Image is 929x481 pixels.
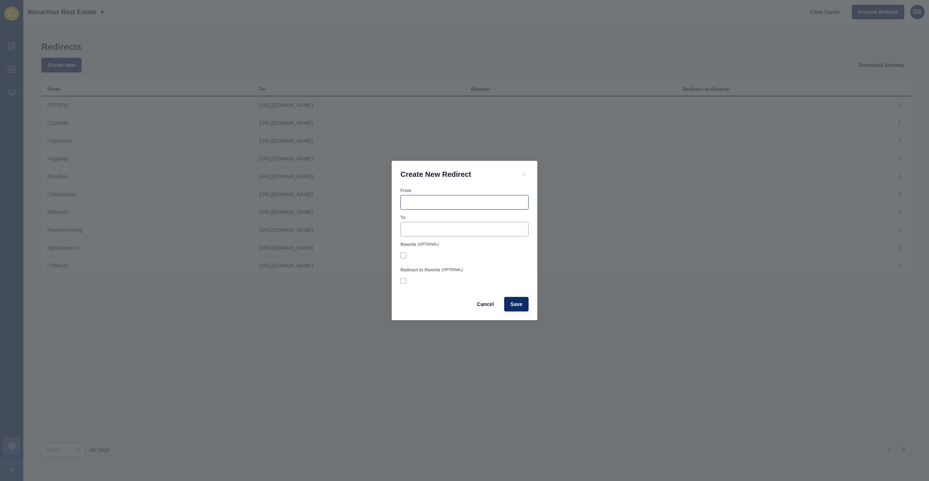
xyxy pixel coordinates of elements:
[471,297,500,311] button: Cancel
[400,170,510,179] h1: Create New Redirect
[400,215,406,220] label: To
[400,188,411,194] label: From
[400,267,440,273] label: Redirect to Rewrite
[510,301,522,308] span: Save
[504,297,529,311] button: Save
[477,301,494,308] span: Cancel
[418,242,439,247] span: (OPTIONAL)
[442,267,463,273] span: (OPTIONAL)
[400,242,416,247] label: Rewrite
